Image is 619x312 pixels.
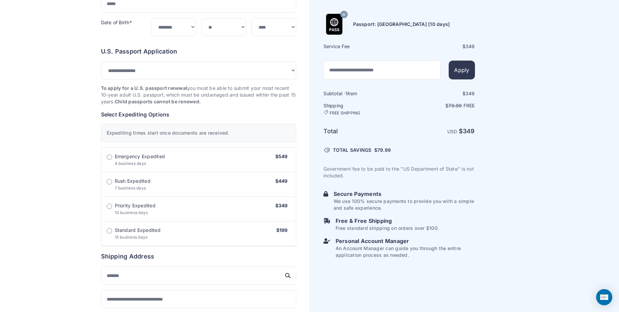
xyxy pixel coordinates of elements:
div: $ [400,90,475,97]
span: $199 [276,227,288,233]
p: We use 100% secure payments to provide you with a simple and safe experience. [334,198,475,211]
span: USD [447,129,457,134]
p: $ [400,102,475,109]
p: Government fee to be paid to the "US Department of State" is not included. [323,166,475,179]
span: $ [374,147,391,153]
img: Product Name [324,14,345,35]
span: 10 [342,10,345,19]
span: Priority Expedited [115,202,156,209]
span: 15 business days [115,235,148,240]
span: 349 [466,91,475,96]
h6: Free & Free Shipping [336,217,439,225]
span: 7 business days [115,185,146,190]
h6: Select Expediting Options [101,110,296,118]
span: Rush Expedited [115,178,150,184]
span: $349 [275,203,288,208]
span: TOTAL SAVINGS [333,147,372,153]
span: Standard Expedited [115,227,161,234]
span: Emergency Expedited [115,153,165,160]
div: $ [400,43,475,50]
span: 79.99 [377,147,391,153]
p: you must be able to submit your most recent 10-year adult U.S. passport, which must be undamaged ... [101,85,296,105]
button: Apply [449,61,475,79]
span: 10 business days [115,210,148,215]
span: Free [463,103,475,108]
div: Open Intercom Messenger [596,289,612,305]
h6: Shipping [323,102,399,116]
h6: Personal Account Manager [336,237,475,245]
h6: Total [323,127,399,136]
h6: Passport: [GEOGRAPHIC_DATA] [10 days] [353,21,450,28]
strong: To apply for a U.S. passport renewal [101,85,187,91]
label: Date of Birth* [101,20,132,25]
strong: Child passports cannot be renewed. [115,99,201,104]
h6: Secure Payments [334,190,475,198]
h6: U.S. Passport Application [101,47,296,56]
h6: Service Fee [323,43,399,50]
span: FREE SHIPPING [330,110,360,116]
span: 349 [463,128,475,135]
span: 349 [466,43,475,49]
span: 1 [345,91,347,96]
span: $449 [275,178,288,184]
strong: $ [459,128,475,135]
p: Free standard shipping on orders over $100. [336,225,439,232]
span: $549 [275,153,288,159]
div: Expediting times start once documents are received. [101,124,296,142]
h6: Subtotal · item [323,90,399,97]
h6: Shipping Address [101,252,296,261]
p: An Account Manager can guide you through the entire application process as needed. [336,245,475,258]
span: 79.99 [448,103,462,108]
span: 4 business days [115,161,146,166]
